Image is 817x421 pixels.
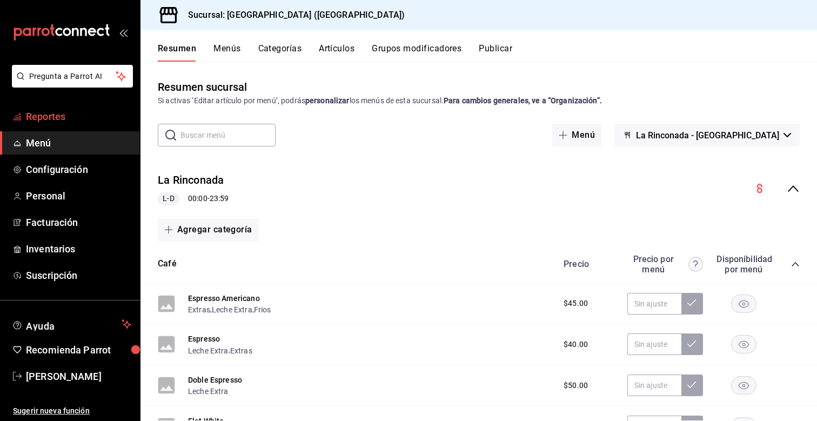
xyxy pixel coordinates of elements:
span: Sugerir nueva función [13,405,131,417]
span: [PERSON_NAME] [26,369,131,384]
div: navigation tabs [158,43,817,62]
span: Personal [26,189,131,203]
span: Ayuda [26,318,117,331]
span: Suscripción [26,268,131,283]
h3: Sucursal: [GEOGRAPHIC_DATA] ([GEOGRAPHIC_DATA]) [179,9,405,22]
strong: Para cambios generales, ve a “Organización”. [444,96,602,105]
button: Grupos modificadores [372,43,461,62]
div: 00:00 - 23:59 [158,192,229,205]
button: Espresso Americano [188,293,260,304]
button: Espresso [188,333,220,344]
input: Sin ajuste [627,333,681,355]
button: Menús [213,43,240,62]
span: Configuración [26,162,131,177]
span: Pregunta a Parrot AI [29,71,116,82]
button: Pregunta a Parrot AI [12,65,133,88]
span: Recomienda Parrot [26,343,131,357]
button: Extras [188,304,210,315]
button: La Rinconada [158,172,224,188]
div: collapse-menu-row [140,164,817,214]
button: Agregar categoría [158,218,259,241]
div: Resumen sucursal [158,79,247,95]
span: La Rinconada - [GEOGRAPHIC_DATA] [636,130,779,141]
strong: personalizar [305,96,350,105]
button: Doble Espresso [188,375,242,385]
button: Leche Extra [188,386,229,397]
button: Frios [254,304,271,315]
button: Artículos [319,43,354,62]
div: Precio [553,259,622,269]
span: Reportes [26,109,131,124]
div: , [188,344,252,356]
div: Disponibilidad por menú [716,254,771,275]
span: $40.00 [564,339,588,350]
input: Buscar menú [180,124,276,146]
button: Menú [552,124,601,146]
button: Leche Extra [212,304,252,315]
button: Publicar [479,43,512,62]
button: open_drawer_menu [119,28,128,37]
div: Precio por menú [627,254,703,275]
button: collapse-category-row [791,260,800,269]
button: Extras [230,345,252,356]
button: La Rinconada - [GEOGRAPHIC_DATA] [614,124,800,146]
span: Inventarios [26,242,131,256]
span: $50.00 [564,380,588,391]
div: , , [188,304,271,315]
div: Si activas ‘Editar artículo por menú’, podrás los menús de esta sucursal. [158,95,800,106]
span: Menú [26,136,131,150]
a: Pregunta a Parrot AI [8,78,133,90]
button: Leche Extra [188,345,229,356]
button: Categorías [258,43,302,62]
button: Resumen [158,43,196,62]
span: Facturación [26,215,131,230]
button: Café [158,258,177,270]
input: Sin ajuste [627,375,681,396]
input: Sin ajuste [627,293,681,315]
span: $45.00 [564,298,588,309]
span: L-D [158,193,178,204]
